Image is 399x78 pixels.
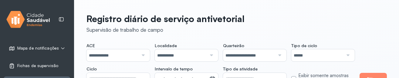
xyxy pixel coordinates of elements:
[155,43,177,48] span: Localidade
[17,63,58,68] span: Fichas de supervisão
[6,10,50,29] img: logo.svg
[17,46,59,51] span: Mapa de notificações
[291,43,317,48] span: Tipo de ciclo
[155,66,193,72] span: Intervalo de tempo
[223,66,258,72] span: Tipo de atividade
[86,13,245,24] p: Registro diário de serviço antivetorial
[86,66,97,72] span: Ciclo
[223,43,244,48] span: Quarteirão
[86,43,95,48] span: ACE
[86,27,245,33] div: Supervisão de trabalho de campo
[9,63,65,69] a: Fichas de supervisão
